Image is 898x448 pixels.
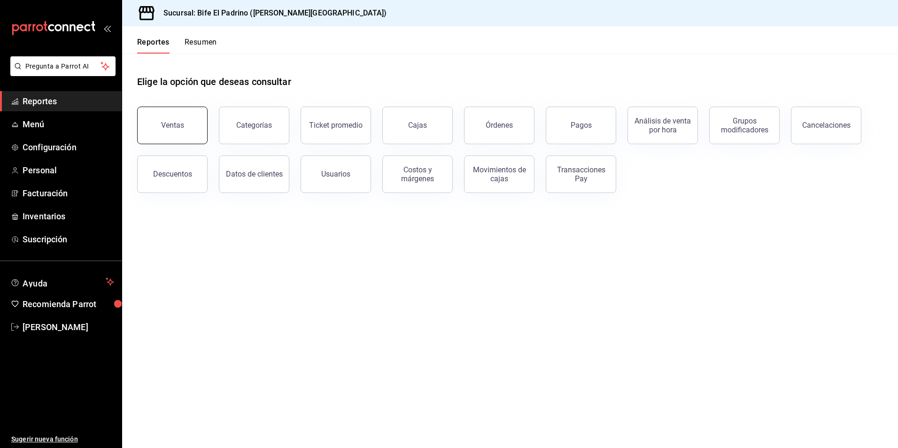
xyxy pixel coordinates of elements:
[464,155,534,193] button: Movimientos de cajas
[23,141,114,154] span: Configuración
[301,107,371,144] button: Ticket promedio
[23,210,114,223] span: Inventarios
[23,298,114,310] span: Recomienda Parrot
[103,24,111,32] button: open_drawer_menu
[715,116,774,134] div: Grupos modificadores
[634,116,692,134] div: Análisis de venta por hora
[7,68,116,78] a: Pregunta a Parrot AI
[321,170,350,178] div: Usuarios
[470,165,528,183] div: Movimientos de cajas
[10,56,116,76] button: Pregunta a Parrot AI
[23,276,102,287] span: Ayuda
[301,155,371,193] button: Usuarios
[236,121,272,130] div: Categorías
[153,170,192,178] div: Descuentos
[156,8,387,19] h3: Sucursal: Bife El Padrino ([PERSON_NAME][GEOGRAPHIC_DATA])
[137,155,208,193] button: Descuentos
[709,107,780,144] button: Grupos modificadores
[546,155,616,193] button: Transacciones Pay
[464,107,534,144] button: Órdenes
[25,62,101,71] span: Pregunta a Parrot AI
[388,165,447,183] div: Costos y márgenes
[219,107,289,144] button: Categorías
[627,107,698,144] button: Análisis de venta por hora
[382,107,453,144] a: Cajas
[137,75,291,89] h1: Elige la opción que deseas consultar
[23,164,114,177] span: Personal
[185,38,217,54] button: Resumen
[226,170,283,178] div: Datos de clientes
[11,434,114,444] span: Sugerir nueva función
[23,187,114,200] span: Facturación
[137,38,217,54] div: navigation tabs
[219,155,289,193] button: Datos de clientes
[486,121,513,130] div: Órdenes
[552,165,610,183] div: Transacciones Pay
[137,38,170,54] button: Reportes
[23,95,114,108] span: Reportes
[161,121,184,130] div: Ventas
[309,121,363,130] div: Ticket promedio
[23,118,114,131] span: Menú
[802,121,851,130] div: Cancelaciones
[546,107,616,144] button: Pagos
[382,155,453,193] button: Costos y márgenes
[23,233,114,246] span: Suscripción
[408,120,427,131] div: Cajas
[571,121,592,130] div: Pagos
[791,107,861,144] button: Cancelaciones
[137,107,208,144] button: Ventas
[23,321,114,333] span: [PERSON_NAME]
